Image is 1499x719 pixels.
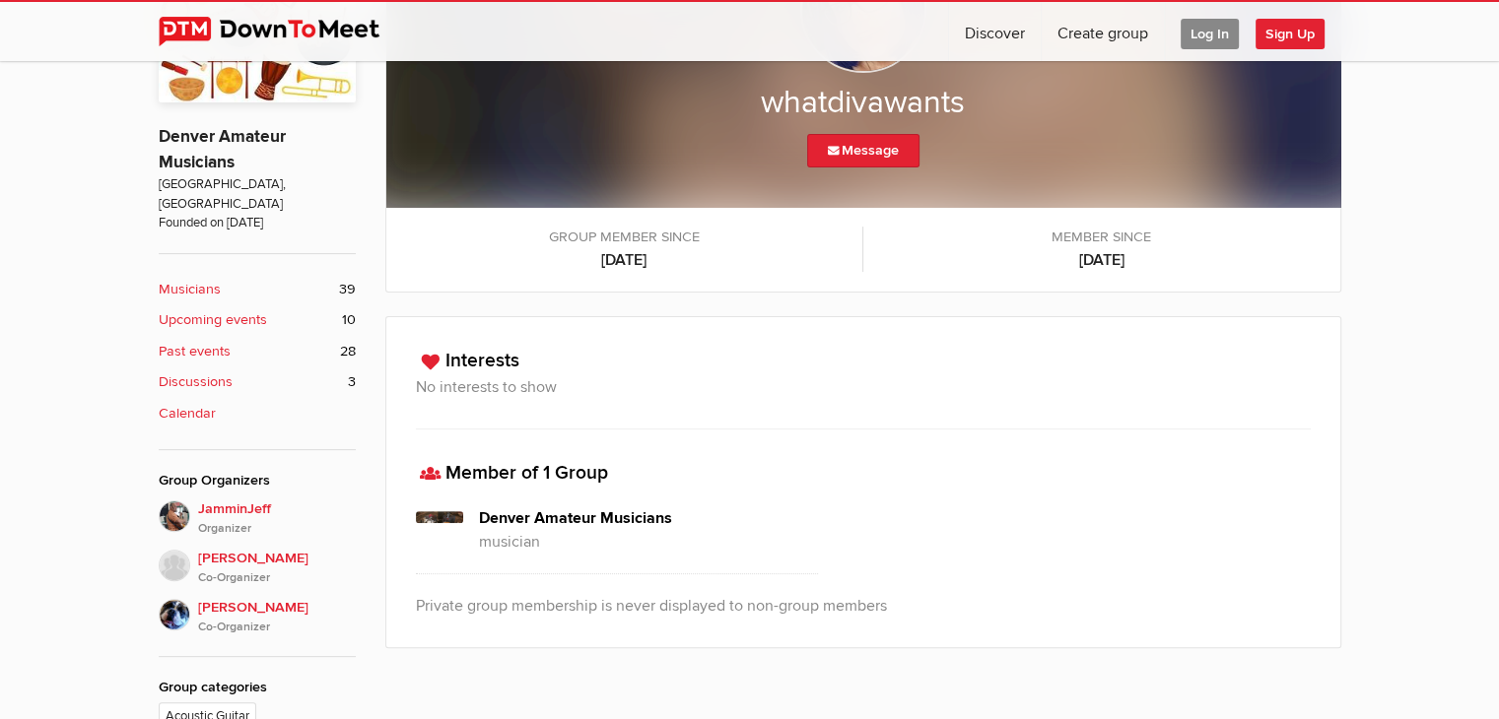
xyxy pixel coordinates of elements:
[1042,2,1164,61] a: Create group
[159,17,410,46] img: DownToMeet
[159,371,233,393] b: Discussions
[159,214,356,232] span: Founded on [DATE]
[949,2,1041,61] a: Discover
[159,279,356,300] a: Musicians 39
[159,403,356,425] a: Calendar
[198,569,356,587] i: Co-Organizer
[198,597,356,636] span: [PERSON_NAME]
[159,599,190,630] img: Art Martinez
[198,498,356,538] span: JamminJeff
[198,548,356,587] span: [PERSON_NAME]
[416,347,1311,375] h3: Interests
[883,227,1321,248] span: Member since
[159,470,356,491] div: Group Organizers
[159,279,221,300] b: Musicians
[883,248,1321,272] b: [DATE]
[159,126,286,172] a: Denver Amateur Musicians
[159,500,190,532] img: JamminJeff
[1165,2,1255,61] a: Log In
[1181,19,1239,49] span: Log In
[159,550,190,581] img: Peter B
[159,341,231,362] b: Past events
[159,538,356,587] a: [PERSON_NAME]Co-Organizer
[198,619,356,636] i: Co-Organizer
[159,587,356,636] a: [PERSON_NAME]Co-Organizer
[416,459,1311,488] h3: Member of 1 Group
[159,677,356,698] div: Group categories
[348,371,356,393] span: 3
[159,309,267,331] b: Upcoming events
[340,341,356,362] span: 28
[479,506,819,530] h4: Denver Amateur Musicians
[1256,19,1325,49] span: Sign Up
[479,530,819,554] p: musician
[342,309,356,331] span: 10
[807,134,920,167] a: Message
[339,279,356,300] span: 39
[416,594,1311,618] p: Private group membership is never displayed to non-group members
[426,83,1301,124] h2: whatdivawants
[416,375,1311,399] h3: No interests to show
[406,227,844,248] span: Group member since
[159,500,356,538] a: JamminJeffOrganizer
[159,371,356,393] a: Discussions 3
[159,403,216,425] b: Calendar
[159,175,356,214] span: [GEOGRAPHIC_DATA], [GEOGRAPHIC_DATA]
[198,520,356,538] i: Organizer
[159,309,356,331] a: Upcoming events 10
[1256,2,1340,61] a: Sign Up
[406,248,844,272] b: [DATE]
[159,341,356,362] a: Past events 28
